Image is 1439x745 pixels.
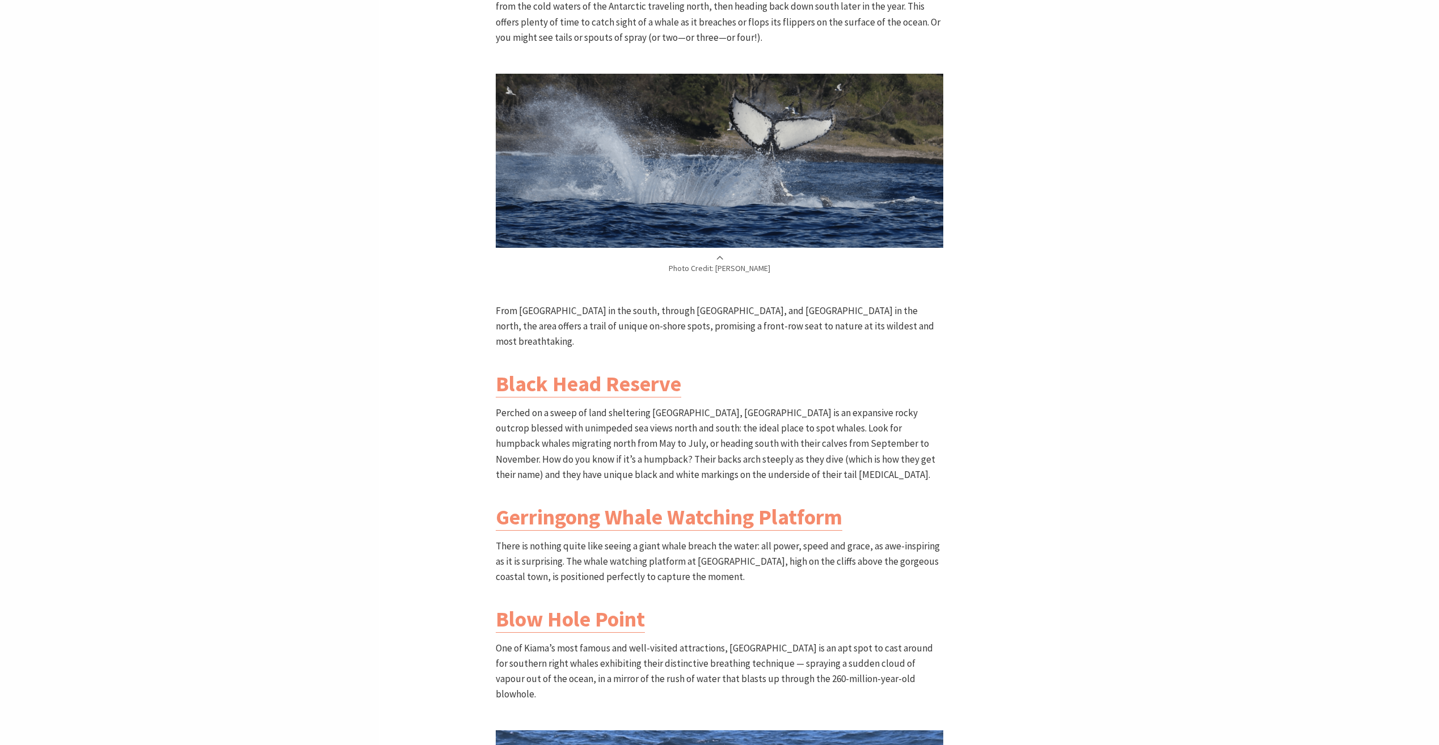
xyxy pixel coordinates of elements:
[496,303,943,350] p: From [GEOGRAPHIC_DATA] in the south, through [GEOGRAPHIC_DATA], and [GEOGRAPHIC_DATA] in the nort...
[496,405,943,482] p: Perched on a sweep of land sheltering [GEOGRAPHIC_DATA], [GEOGRAPHIC_DATA] is an expansive rocky ...
[496,503,842,531] a: Gerringong Whale Watching Platform
[496,539,943,585] p: There is nothing quite like seeing a giant whale breach the water: all power, speed and grace, as...
[496,253,943,274] p: Photo Credit: [PERSON_NAME]
[496,606,645,633] a: Blow Hole Point
[496,370,681,397] a: Black Head Reserve
[496,641,943,702] p: One of Kiama’s most famous and well-visited attractions, [GEOGRAPHIC_DATA] is an apt spot to cast...
[496,74,943,248] img: Whale watching Kiama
